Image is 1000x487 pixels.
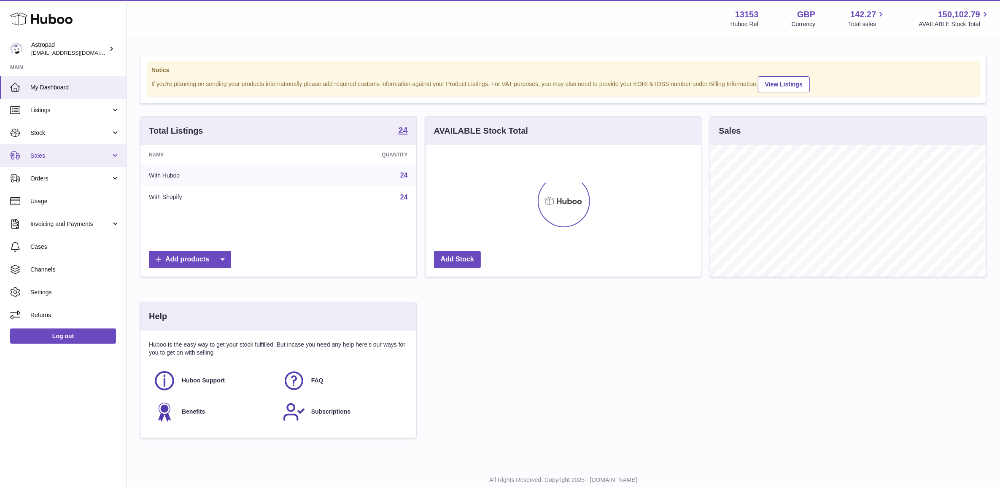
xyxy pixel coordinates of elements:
h3: Help [149,311,167,322]
a: Log out [10,328,116,344]
span: Channels [30,266,120,274]
a: Add Stock [434,251,481,268]
a: 142.27 Total sales [848,9,886,28]
strong: GBP [797,9,815,20]
div: Currency [792,20,816,28]
span: FAQ [311,377,323,385]
h3: AVAILABLE Stock Total [434,125,528,137]
span: Invoicing and Payments [30,220,111,228]
td: With Shopify [140,186,289,208]
a: View Listings [758,76,810,92]
div: If you're planning on sending your products internationally please add required customs informati... [151,75,975,92]
a: 24 [400,194,408,201]
span: Settings [30,288,120,296]
a: Add products [149,251,231,268]
p: Huboo is the easy way to get your stock fulfilled. But incase you need any help here's our ways f... [149,341,408,357]
span: Sales [30,152,111,160]
span: Huboo Support [182,377,225,385]
span: Stock [30,129,111,137]
span: 150,102.79 [938,9,980,20]
span: Usage [30,197,120,205]
img: internalAdmin-13153@internal.huboo.com [10,43,23,55]
h3: Sales [719,125,741,137]
div: Astropad [31,41,107,57]
a: Benefits [153,401,274,423]
td: With Huboo [140,164,289,186]
span: Returns [30,311,120,319]
span: My Dashboard [30,83,120,91]
a: 24 [398,126,407,136]
th: Name [140,145,289,164]
a: Subscriptions [283,401,404,423]
span: Listings [30,106,111,114]
span: AVAILABLE Stock Total [919,20,990,28]
strong: 13153 [735,9,759,20]
a: 150,102.79 AVAILABLE Stock Total [919,9,990,28]
h3: Total Listings [149,125,203,137]
span: [EMAIL_ADDRESS][DOMAIN_NAME] [31,49,124,56]
a: Huboo Support [153,369,274,392]
strong: 24 [398,126,407,135]
a: 24 [400,172,408,179]
span: 142.27 [850,9,876,20]
a: FAQ [283,369,404,392]
p: All Rights Reserved. Copyright 2025 - [DOMAIN_NAME] [133,476,993,484]
span: Benefits [182,408,205,416]
span: Orders [30,175,111,183]
span: Total sales [848,20,886,28]
div: Huboo Ref [730,20,759,28]
strong: Notice [151,66,975,74]
span: Subscriptions [311,408,350,416]
th: Quantity [289,145,416,164]
span: Cases [30,243,120,251]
